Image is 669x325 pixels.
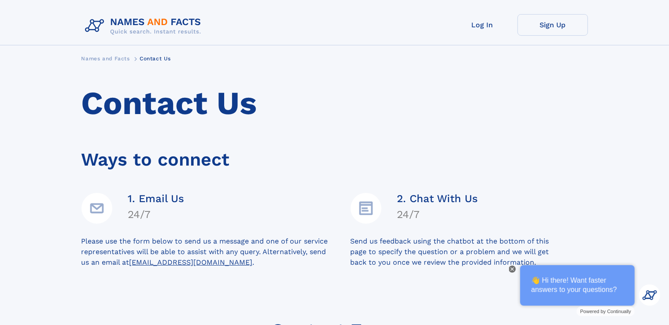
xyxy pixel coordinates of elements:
[520,265,635,306] div: 👋 Hi there! Want faster answers to your questions?
[397,192,478,205] h4: 2. Chat With Us
[128,208,185,221] h4: 24/7
[447,14,517,36] a: Log In
[81,137,588,174] div: Ways to connect
[577,307,635,316] a: Powered by Continually
[81,193,112,224] img: Email Address Icon
[128,192,185,205] h4: 1. Email Us
[81,85,588,122] h1: Contact Us
[351,236,588,268] div: Send us feedback using the chatbot at the bottom of this page to specify the question or a proble...
[580,309,631,314] span: Powered by Continually
[639,284,660,306] img: Kevin
[81,236,351,268] div: Please use the form below to send us a message and one of our service representatives will be abl...
[517,14,588,36] a: Sign Up
[129,258,253,266] a: [EMAIL_ADDRESS][DOMAIN_NAME]
[397,208,478,221] h4: 24/7
[351,193,381,224] img: Details Icon
[81,53,130,64] a: Names and Facts
[81,14,208,38] img: Logo Names and Facts
[510,267,514,271] img: Close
